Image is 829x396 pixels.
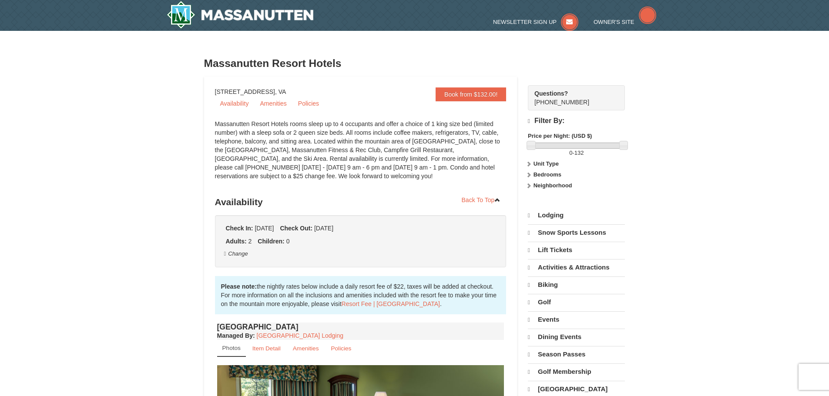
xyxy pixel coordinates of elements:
div: the nightly rates below include a daily resort fee of $22, taxes will be added at checkout. For m... [215,276,507,314]
strong: Adults: [226,238,247,245]
a: Snow Sports Lessons [528,224,625,241]
a: Item Detail [247,340,286,357]
strong: Check Out: [280,225,312,232]
span: 2 [248,238,252,245]
a: Newsletter Sign Up [493,19,578,25]
a: Owner's Site [594,19,656,25]
strong: Neighborhood [534,182,572,189]
a: Availability [215,97,254,110]
span: Owner's Site [594,19,634,25]
a: Massanutten Resort [167,1,314,29]
a: Photos [217,340,246,357]
a: Policies [293,97,324,110]
a: Amenities [255,97,292,110]
a: Back To Top [456,193,507,206]
strong: Questions? [534,90,568,97]
small: Amenities [293,345,319,352]
strong: Price per Night: (USD $) [528,133,592,139]
span: Managed By [217,332,253,339]
a: Golf Membership [528,363,625,380]
div: Massanutten Resort Hotels rooms sleep up to 4 occupants and offer a choice of 1 king size bed (li... [215,120,507,189]
a: Golf [528,294,625,310]
button: Change [224,249,248,259]
a: Amenities [287,340,325,357]
a: Biking [528,276,625,293]
a: [GEOGRAPHIC_DATA] Lodging [257,332,343,339]
a: Lodging [528,207,625,223]
strong: Check In: [226,225,253,232]
span: Newsletter Sign Up [493,19,557,25]
span: [DATE] [314,225,333,232]
span: 0 [286,238,290,245]
a: Resort Fee | [GEOGRAPHIC_DATA] [342,300,440,307]
a: Lift Tickets [528,242,625,258]
a: Season Passes [528,346,625,363]
strong: Children: [258,238,284,245]
span: 0 [569,150,572,156]
label: - [528,149,625,157]
small: Item Detail [252,345,281,352]
small: Photos [222,345,241,351]
strong: : [217,332,255,339]
img: Massanutten Resort Logo [167,1,314,29]
h4: [GEOGRAPHIC_DATA] [217,323,504,331]
a: Policies [325,340,357,357]
a: Activities & Attractions [528,259,625,276]
span: [PHONE_NUMBER] [534,89,609,106]
span: 132 [574,150,584,156]
span: [DATE] [255,225,274,232]
h4: Filter By: [528,117,625,125]
strong: Please note: [221,283,257,290]
strong: Bedrooms [534,171,561,178]
h3: Massanutten Resort Hotels [204,55,625,72]
small: Policies [331,345,351,352]
a: Dining Events [528,329,625,345]
a: Events [528,311,625,328]
strong: Unit Type [534,160,559,167]
h3: Availability [215,193,507,211]
a: Book from $132.00! [436,87,506,101]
